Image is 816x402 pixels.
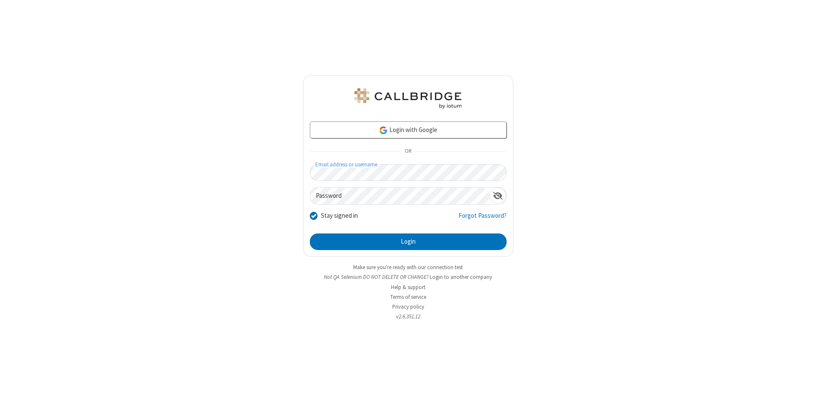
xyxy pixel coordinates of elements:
a: Privacy policy [392,303,424,310]
button: Login [310,233,507,250]
input: Email address or username [310,164,507,181]
input: Password [310,188,490,204]
a: Login with Google [310,121,507,138]
img: google-icon.png [379,126,388,135]
div: Show password [490,188,506,203]
button: Login to another company [430,273,492,281]
img: QA Selenium DO NOT DELETE OR CHANGE [353,88,463,109]
li: v2.6.351.12 [303,312,513,320]
li: Not QA Selenium DO NOT DELETE OR CHANGE? [303,273,513,281]
label: Stay signed in [321,211,358,221]
span: OR [401,146,415,157]
a: Make sure you're ready with our connection test [353,264,463,271]
a: Terms of service [390,293,426,301]
a: Help & support [391,284,425,291]
a: Forgot Password? [459,211,507,227]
